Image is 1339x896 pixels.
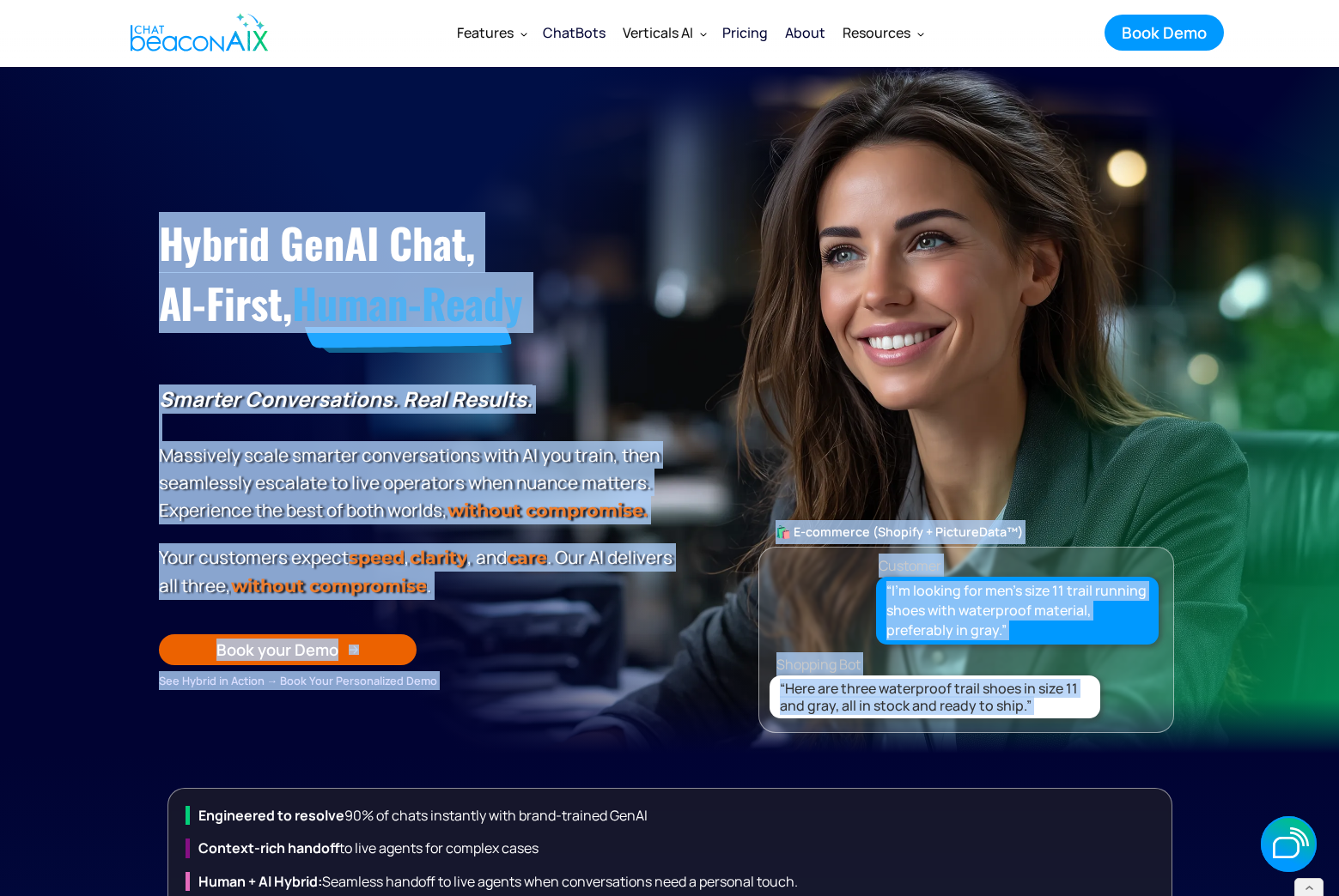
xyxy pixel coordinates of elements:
div: Features [457,21,514,45]
strong: Human + Al Hybrid: [198,872,322,891]
strong: Context-rich handoff [198,838,339,857]
div: Resources [843,21,910,45]
div: Resources [834,12,931,53]
p: Massively scale smarter conversations with AI you train, then seamlessly escalate to live operato... [159,385,679,524]
div: to live agents for complex cases [186,838,1163,857]
div: 🛍️ E-commerce (Shopify + PictureData™) [759,520,1173,544]
a: Book Demo [1105,15,1224,51]
div: Book your Demo [216,639,338,661]
a: ChatBots [534,10,614,55]
span: Human-Ready [292,272,523,333]
span: clarity [410,547,467,568]
div: See Hybrid in Action → Book Your Personalized Demo [159,671,679,690]
div: “I’m looking for men’s size 11 trail running shoes with waterproof material, preferably in gray.” [886,581,1149,641]
div: Verticals AI [614,12,714,53]
strong: Engineered to resolve [198,806,344,825]
strong: Smarter Conversations. Real Results. [159,384,533,413]
div: Pricing [722,21,768,45]
a: Book your Demo [159,634,417,665]
div: Verticals AI [623,21,693,45]
span: without compromise [231,575,427,596]
a: Pricing [714,10,776,55]
div: Book Demo [1122,21,1207,44]
div: About [785,21,825,45]
div: Seamless handoff to live agents when conversations need a personal touch. [186,872,1163,891]
strong: speed [349,547,405,568]
div: 90% of chats instantly with brand-trained GenAI [186,806,1163,825]
div: ChatBots [543,21,606,45]
div: Customer [879,554,941,578]
div: Features [448,12,534,53]
span: care [507,547,547,568]
strong: without compromise. [447,499,648,521]
img: Dropdown [700,30,707,37]
a: About [776,10,834,55]
img: Dropdown [917,30,924,37]
img: Dropdown [520,30,527,37]
img: Arrow [349,645,359,655]
a: home [116,3,277,63]
p: Your customers expect , , and . Our Al delivers all three, . [159,543,679,600]
h1: Hybrid GenAI Chat, AI-First, [159,213,679,334]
